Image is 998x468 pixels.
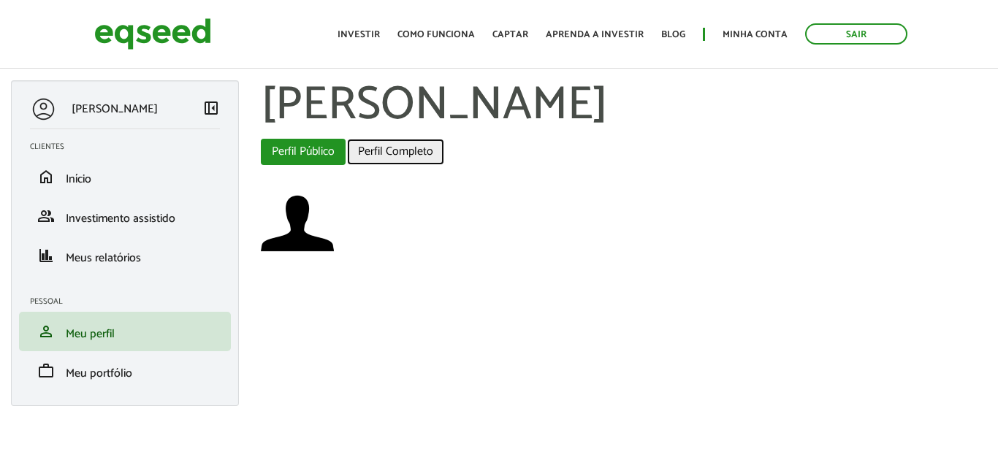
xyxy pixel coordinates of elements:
[202,99,220,120] a: Colapsar menu
[347,139,444,165] a: Perfil Completo
[397,30,475,39] a: Como funciona
[37,362,55,380] span: work
[37,247,55,264] span: finance
[30,362,220,380] a: workMeu portfólio
[66,248,141,268] span: Meus relatórios
[805,23,907,45] a: Sair
[30,142,231,151] h2: Clientes
[202,99,220,117] span: left_panel_close
[30,207,220,225] a: groupInvestimento assistido
[723,30,788,39] a: Minha conta
[338,30,380,39] a: Investir
[261,187,334,260] a: Ver perfil do usuário.
[661,30,685,39] a: Blog
[30,323,220,340] a: personMeu perfil
[30,297,231,306] h2: Pessoal
[66,169,91,189] span: Início
[546,30,644,39] a: Aprenda a investir
[37,323,55,340] span: person
[492,30,528,39] a: Captar
[19,351,231,391] li: Meu portfólio
[19,236,231,275] li: Meus relatórios
[30,168,220,185] a: homeInício
[19,196,231,236] li: Investimento assistido
[72,102,158,116] p: [PERSON_NAME]
[66,324,115,344] span: Meu perfil
[261,80,988,131] h1: [PERSON_NAME]
[37,168,55,185] span: home
[261,139,346,165] a: Perfil Público
[66,364,132,383] span: Meu portfólio
[261,187,334,260] img: Foto de Matheus Reiners
[94,15,211,53] img: EqSeed
[19,157,231,196] li: Início
[66,209,175,229] span: Investimento assistido
[30,247,220,264] a: financeMeus relatórios
[19,312,231,351] li: Meu perfil
[37,207,55,225] span: group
